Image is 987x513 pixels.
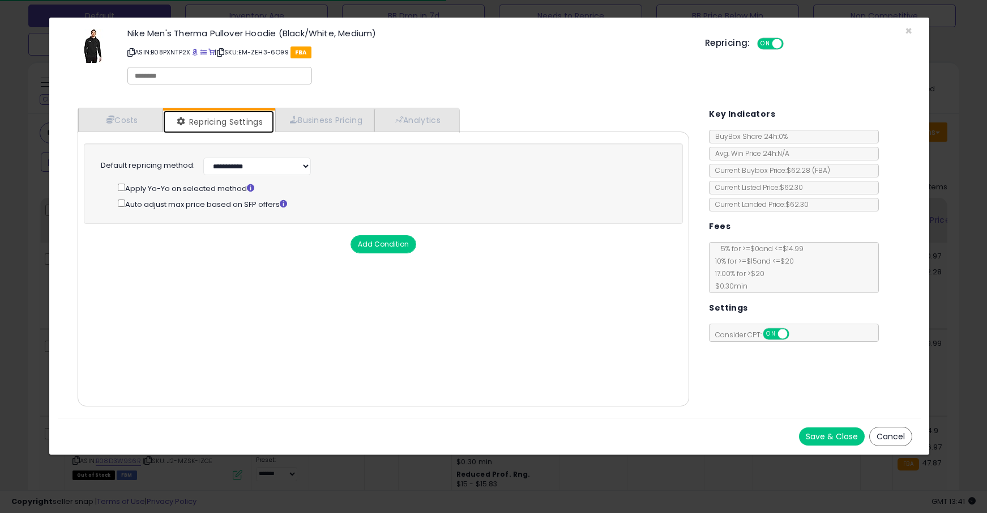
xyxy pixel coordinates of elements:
[812,166,830,175] span: ( FBA )
[710,132,788,141] span: BuyBox Share 24h: 0%
[208,48,215,57] a: Your listing only
[275,108,374,132] a: Business Pricing
[163,111,274,133] a: Repricing Settings
[781,39,800,49] span: OFF
[101,160,195,171] label: Default repricing method:
[351,235,416,253] button: Add Condition
[869,427,912,446] button: Cancel
[710,200,809,209] span: Current Landed Price: $62.30
[758,39,772,49] span: ON
[710,256,794,266] span: 10 % for >= $15 and <= $20
[192,48,198,57] a: BuyBox page
[799,427,865,446] button: Save & Close
[710,166,830,175] span: Current Buybox Price:
[76,29,110,63] img: 31ELlt2FIiL._SL60_.jpg
[127,43,688,61] p: ASIN: B08PXNTP2X | SKU: EM-ZEH3-6O99
[787,166,830,175] span: $62.28
[710,183,803,192] span: Current Listed Price: $62.30
[290,46,311,58] span: FBA
[118,181,666,194] div: Apply Yo-Yo on selected method
[710,281,747,291] span: $0.30 min
[118,197,666,210] div: Auto adjust max price based on SFP offers
[374,108,458,132] a: Analytics
[710,330,804,340] span: Consider CPT:
[710,269,764,278] span: 17.00 % for > $20
[764,329,778,339] span: ON
[709,301,747,315] h5: Settings
[705,39,750,48] h5: Repricing:
[709,219,730,234] h5: Fees
[78,108,163,132] a: Costs
[709,107,775,121] h5: Key Indicators
[200,48,207,57] a: All offer listings
[905,23,912,39] span: ×
[127,29,688,37] h3: Nike Men's Therma Pullover Hoodie (Black/White, Medium)
[715,244,804,253] span: 5 % for >= $0 and <= $14.99
[710,149,789,158] span: Avg. Win Price 24h: N/A
[788,329,806,339] span: OFF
